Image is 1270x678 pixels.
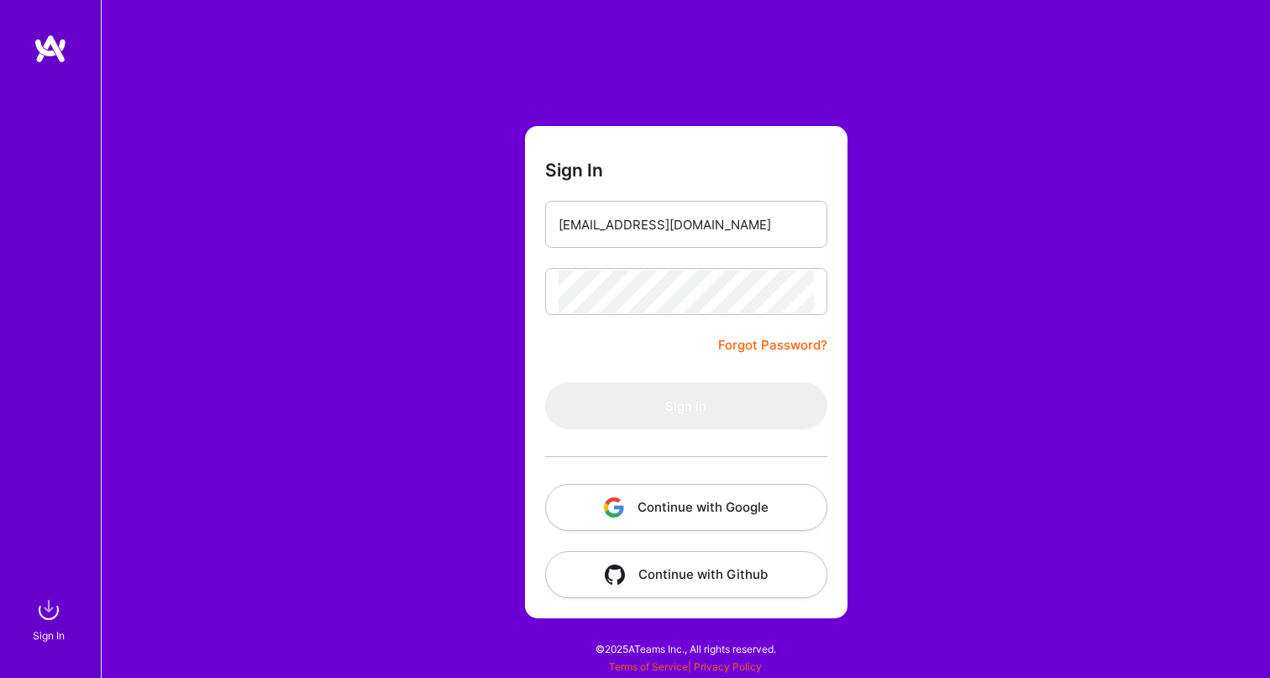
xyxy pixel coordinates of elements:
[545,160,603,181] h3: Sign In
[718,335,827,355] a: Forgot Password?
[545,382,827,429] button: Sign In
[33,627,65,644] div: Sign In
[694,660,762,673] a: Privacy Policy
[604,497,624,518] img: icon
[35,593,66,644] a: sign inSign In
[609,660,688,673] a: Terms of Service
[101,628,1270,670] div: © 2025 ATeams Inc., All rights reserved.
[559,203,814,246] input: Email...
[545,551,827,598] button: Continue with Github
[605,565,625,585] img: icon
[32,593,66,627] img: sign in
[545,484,827,531] button: Continue with Google
[34,34,67,64] img: logo
[609,660,762,673] span: |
